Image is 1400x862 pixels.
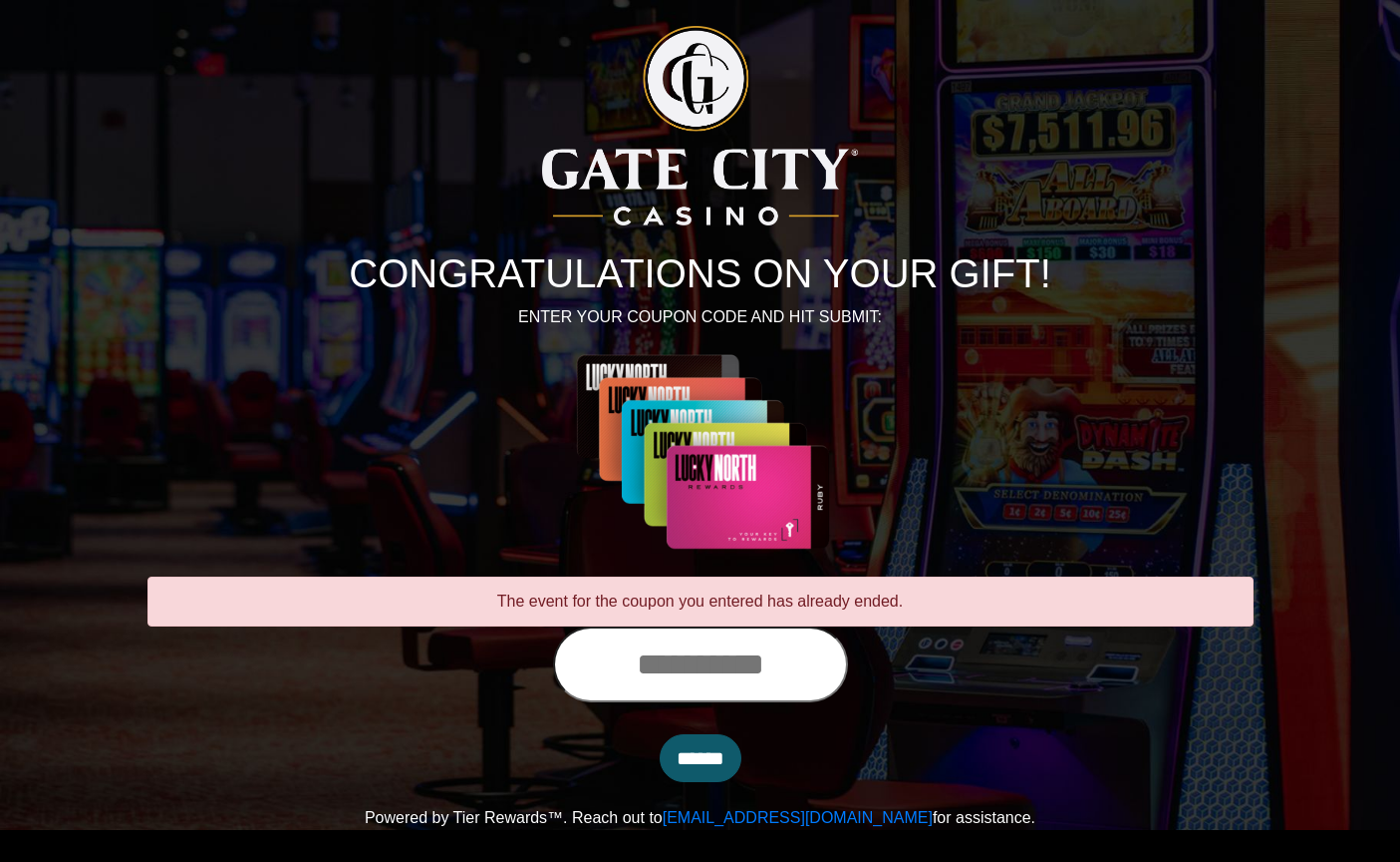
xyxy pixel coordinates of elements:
[147,249,1254,297] h1: CONGRATULATIONS ON YOUR GIFT!
[365,809,1035,826] span: Powered by Tier Rewards™. Reach out to for assistance.
[147,305,1254,329] p: ENTER YOUR COUPON CODE AND HIT SUBMIT:
[542,26,857,225] img: Logo
[147,577,1254,627] div: The event for the coupon you entered has already ended.
[663,809,933,826] a: [EMAIL_ADDRESS][DOMAIN_NAME]
[523,353,878,553] img: Center Image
